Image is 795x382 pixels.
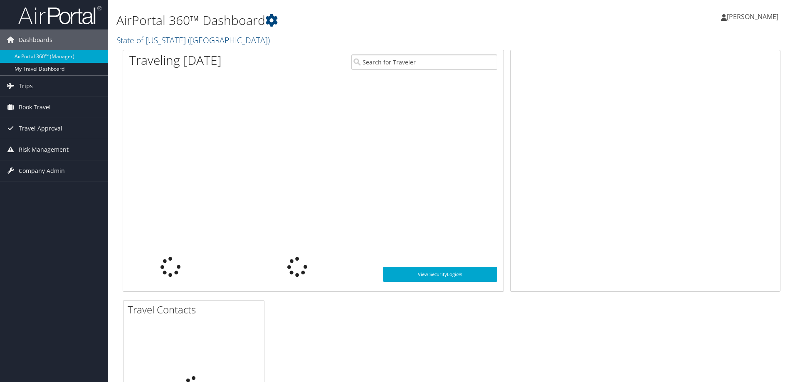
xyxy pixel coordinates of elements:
[19,76,33,96] span: Trips
[128,303,264,317] h2: Travel Contacts
[19,139,69,160] span: Risk Management
[116,35,272,46] a: State of [US_STATE] ([GEOGRAPHIC_DATA])
[351,54,497,70] input: Search for Traveler
[19,30,52,50] span: Dashboards
[383,267,497,282] a: View SecurityLogic®
[116,12,563,29] h1: AirPortal 360™ Dashboard
[129,52,222,69] h1: Traveling [DATE]
[721,4,787,29] a: [PERSON_NAME]
[727,12,778,21] span: [PERSON_NAME]
[19,97,51,118] span: Book Travel
[19,118,62,139] span: Travel Approval
[18,5,101,25] img: airportal-logo.png
[19,160,65,181] span: Company Admin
